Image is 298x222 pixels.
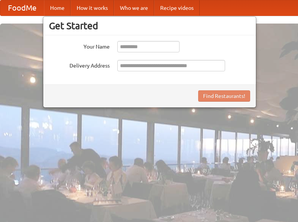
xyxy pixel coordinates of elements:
[49,60,110,69] label: Delivery Address
[44,0,71,16] a: Home
[49,41,110,50] label: Your Name
[114,0,154,16] a: Who we are
[0,0,44,16] a: FoodMe
[49,20,250,31] h3: Get Started
[154,0,200,16] a: Recipe videos
[198,90,250,102] button: Find Restaurants!
[71,0,114,16] a: How it works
